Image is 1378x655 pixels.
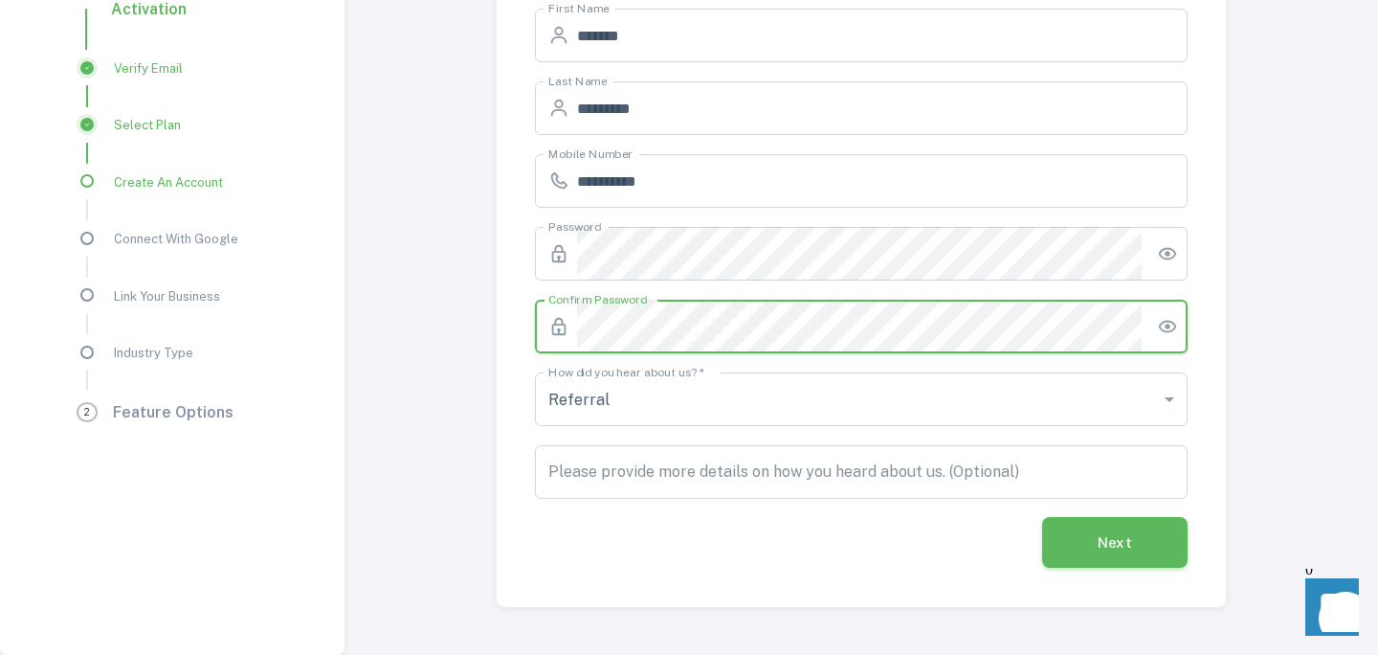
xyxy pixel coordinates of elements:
label: Password [548,218,601,235]
p: Feature Options [113,402,233,424]
iframe: Front Chat [1287,569,1369,651]
span: 2 [77,402,98,422]
p: Industry Type [114,345,193,363]
p: Link Your Business [114,288,220,306]
p: Select Plan [114,117,181,135]
div: Referral [535,373,1188,426]
button: Next [1042,517,1188,568]
label: Confirm Password [548,291,647,307]
p: Connect With Google [114,231,238,249]
label: Mobile Number [548,146,633,162]
button: toggle password visibility [1149,308,1186,345]
button: toggle password visibility [1149,236,1186,272]
p: Create An Account [114,174,223,192]
label: Last Name [548,73,608,89]
p: Verify Email [114,60,183,79]
label: How did you hear about us? * [548,364,721,380]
